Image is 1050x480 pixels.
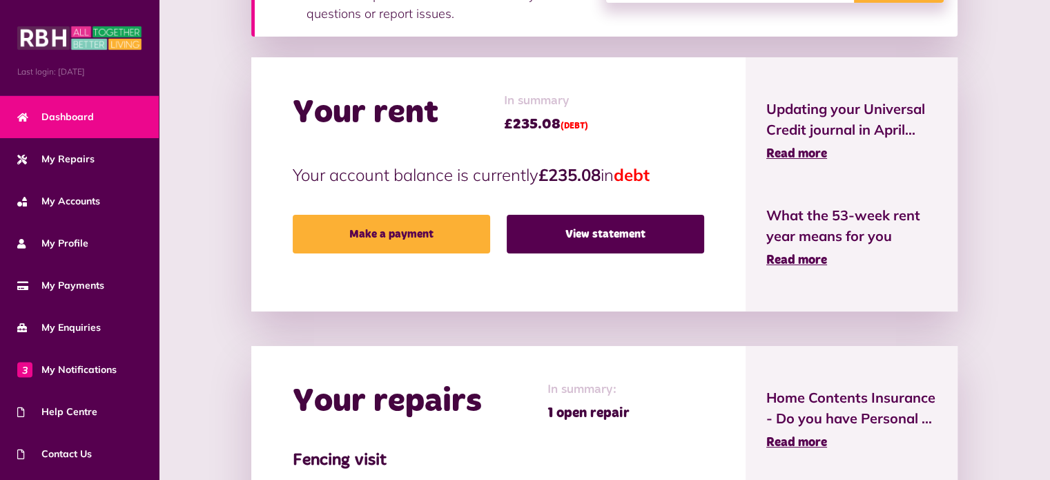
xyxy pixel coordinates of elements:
[293,162,704,187] p: Your account balance is currently in
[17,320,101,335] span: My Enquiries
[766,254,827,267] span: Read more
[293,451,704,471] h3: Fencing visit
[766,99,937,164] a: Updating your Universal Credit journal in April... Read more
[538,164,601,185] strong: £235.08
[766,387,937,429] span: Home Contents Insurance - Do you have Personal ...
[766,99,937,140] span: Updating your Universal Credit journal in April...
[547,381,630,399] span: In summary:
[561,122,588,131] span: (DEBT)
[17,278,104,293] span: My Payments
[17,363,117,377] span: My Notifications
[17,236,88,251] span: My Profile
[507,215,704,253] a: View statement
[17,362,32,377] span: 3
[766,436,827,449] span: Read more
[766,387,937,452] a: Home Contents Insurance - Do you have Personal ... Read more
[17,24,142,52] img: MyRBH
[504,114,588,135] span: £235.08
[17,110,94,124] span: Dashboard
[504,92,588,111] span: In summary
[17,405,97,419] span: Help Centre
[293,382,482,422] h2: Your repairs
[293,93,438,133] h2: Your rent
[766,205,937,247] span: What the 53-week rent year means for you
[17,447,92,461] span: Contact Us
[17,66,142,78] span: Last login: [DATE]
[766,148,827,160] span: Read more
[614,164,650,185] span: debt
[547,403,630,423] span: 1 open repair
[17,152,95,166] span: My Repairs
[17,194,100,209] span: My Accounts
[293,215,490,253] a: Make a payment
[766,205,937,270] a: What the 53-week rent year means for you Read more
